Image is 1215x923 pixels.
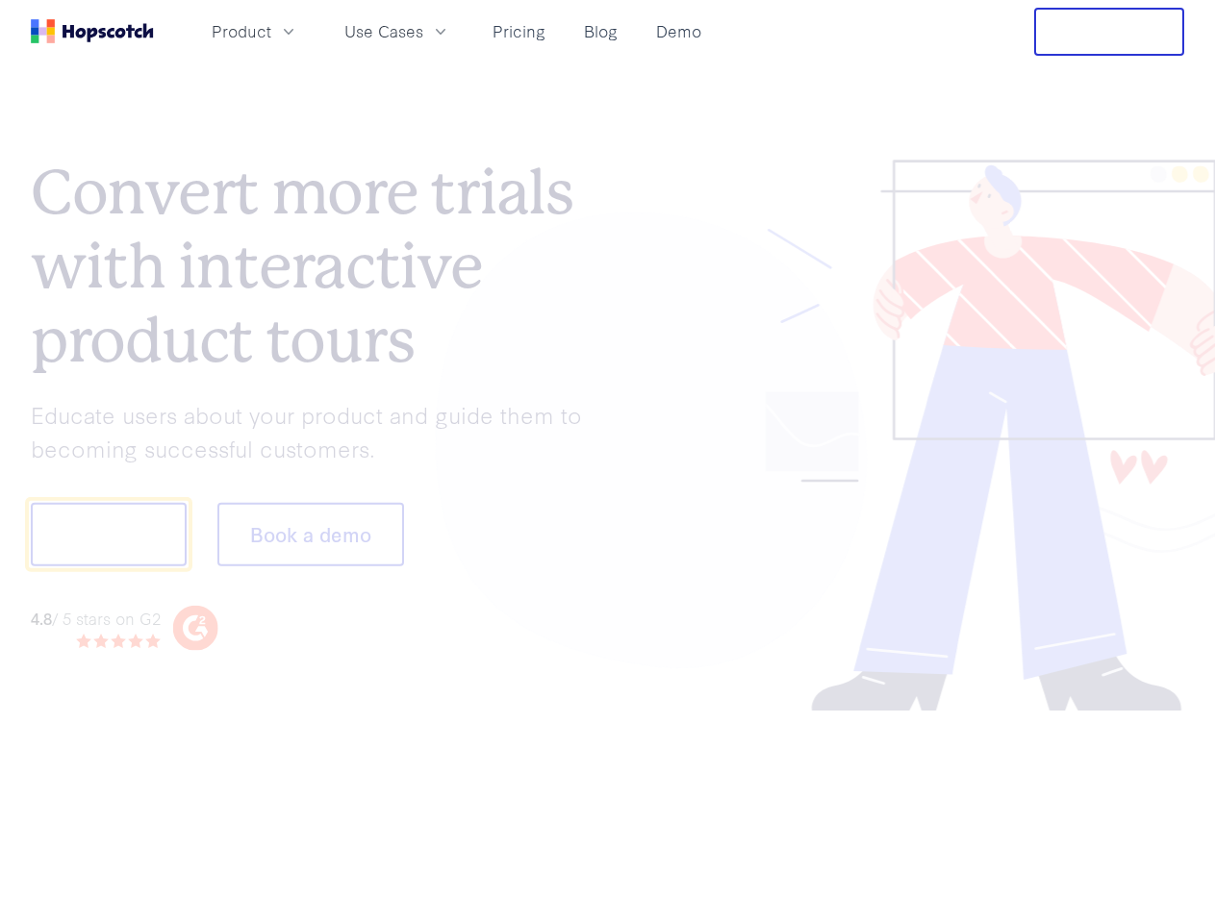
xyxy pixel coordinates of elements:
[217,503,404,566] button: Book a demo
[1034,8,1184,56] button: Free Trial
[576,15,625,47] a: Blog
[31,503,187,566] button: Show me!
[31,19,154,43] a: Home
[212,19,271,43] span: Product
[31,156,608,377] h1: Convert more trials with interactive product tours
[31,398,608,464] p: Educate users about your product and guide them to becoming successful customers.
[31,606,52,628] strong: 4.8
[333,15,462,47] button: Use Cases
[648,15,709,47] a: Demo
[485,15,553,47] a: Pricing
[344,19,423,43] span: Use Cases
[200,15,310,47] button: Product
[31,606,161,630] div: / 5 stars on G2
